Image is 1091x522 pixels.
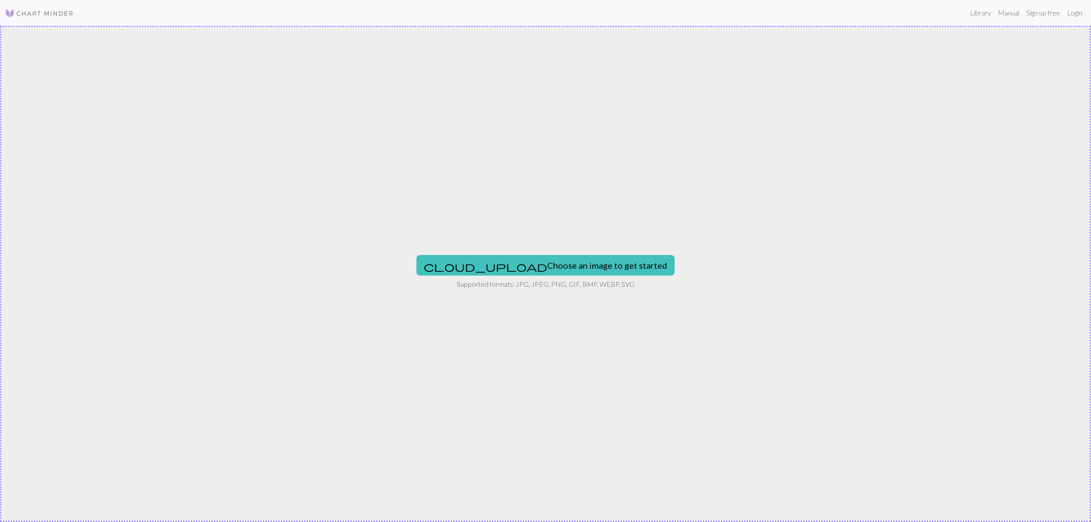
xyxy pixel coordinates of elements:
span: cloud_upload [424,261,547,273]
a: Library [967,4,995,21]
p: Supported formats: JPG, JPEG, PNG, GIF, BMP, WEBP, SVG [457,279,635,289]
a: Sign up free [1023,4,1064,21]
a: Login [1064,4,1086,21]
a: Manual [995,4,1023,21]
button: Choose an image to get started [416,255,675,276]
img: Logo [5,8,74,18]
